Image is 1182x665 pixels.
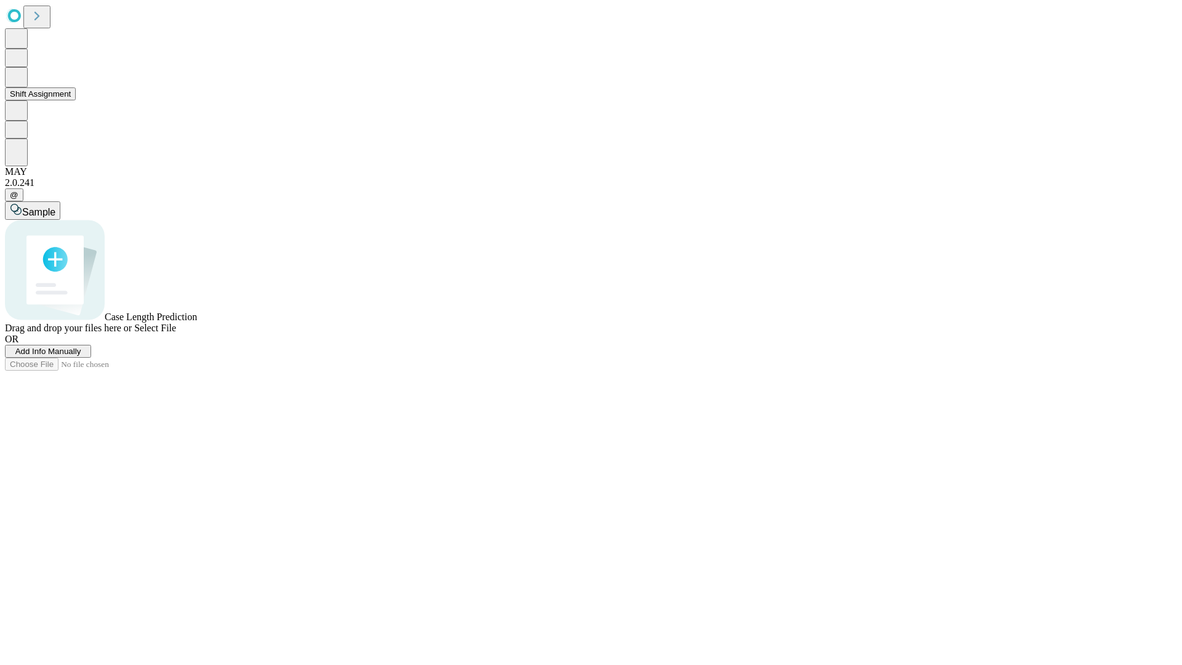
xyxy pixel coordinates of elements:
[5,166,1177,177] div: MAY
[5,177,1177,188] div: 2.0.241
[22,207,55,217] span: Sample
[10,190,18,199] span: @
[5,345,91,358] button: Add Info Manually
[5,334,18,344] span: OR
[134,323,176,333] span: Select File
[5,323,132,333] span: Drag and drop your files here or
[5,201,60,220] button: Sample
[15,347,81,356] span: Add Info Manually
[5,87,76,100] button: Shift Assignment
[5,188,23,201] button: @
[105,312,197,322] span: Case Length Prediction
